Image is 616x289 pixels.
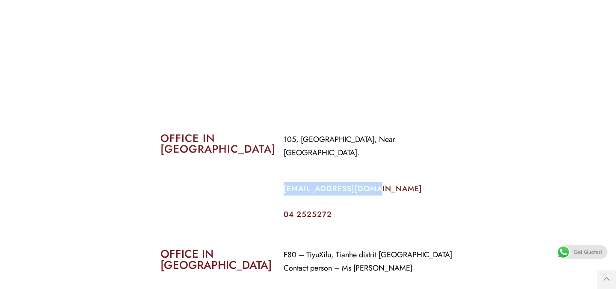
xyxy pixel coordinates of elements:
a: [EMAIL_ADDRESS][DOMAIN_NAME] [284,183,422,194]
h2: OFFICE IN [GEOGRAPHIC_DATA] [160,248,271,271]
a: 04 2525272 [284,209,332,220]
p: 105, [GEOGRAPHIC_DATA], Near [GEOGRAPHIC_DATA]. [284,133,456,160]
span: Get Quotes! [574,245,602,259]
p: F80 – TiyuXilu, Tianhe distrit [GEOGRAPHIC_DATA] Contact person – Ms [PERSON_NAME] [284,248,456,275]
h2: OFFICE IN [GEOGRAPHIC_DATA] [160,133,271,154]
